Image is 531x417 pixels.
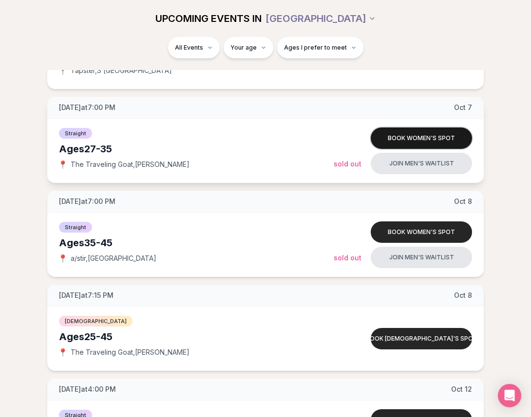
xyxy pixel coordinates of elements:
[155,12,262,25] span: UPCOMING EVENTS IN
[334,160,361,168] span: Sold Out
[59,197,115,206] span: [DATE] at 7:00 PM
[265,8,376,29] button: [GEOGRAPHIC_DATA]
[277,37,363,58] button: Ages I prefer to meet
[334,254,361,262] span: Sold Out
[59,316,133,326] span: [DEMOGRAPHIC_DATA]
[59,236,334,250] div: Ages 35-45
[71,254,156,263] span: a/stir , [GEOGRAPHIC_DATA]
[59,348,67,356] span: 📍
[59,222,92,233] span: Straight
[175,44,203,52] span: All Events
[59,161,67,168] span: 📍
[230,44,257,52] span: Your age
[59,254,67,262] span: 📍
[59,67,67,74] span: 📍
[59,290,114,300] span: [DATE] at 7:15 PM
[71,160,190,169] span: The Traveling Goat , [PERSON_NAME]
[498,384,521,407] div: Open Intercom Messenger
[284,44,347,52] span: Ages I prefer to meet
[59,128,92,139] span: Straight
[59,142,334,156] div: Ages 27-35
[371,328,472,349] button: Book [DEMOGRAPHIC_DATA]'s spot
[59,330,334,344] div: Ages 25-45
[371,153,472,174] button: Join men's waitlist
[168,37,220,58] button: All Events
[371,221,472,243] button: Book women's spot
[59,103,115,112] span: [DATE] at 7:00 PM
[371,247,472,268] button: Join men's waitlist
[451,384,472,394] span: Oct 12
[224,37,273,58] button: Your age
[454,290,472,300] span: Oct 8
[371,127,472,149] button: Book women's spot
[454,197,472,206] span: Oct 8
[454,103,472,112] span: Oct 7
[71,347,190,357] span: The Traveling Goat , [PERSON_NAME]
[59,384,116,394] span: [DATE] at 4:00 PM
[71,66,172,75] span: Tapster , S [GEOGRAPHIC_DATA]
